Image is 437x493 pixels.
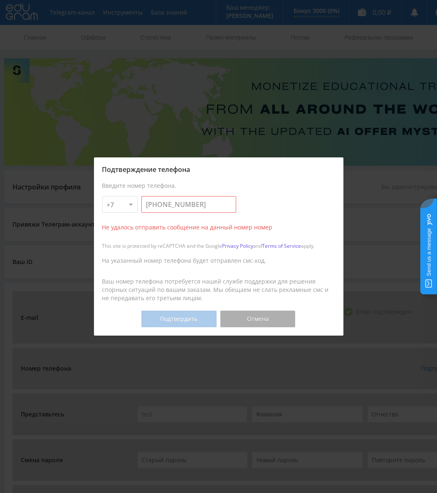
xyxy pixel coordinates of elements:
a: Privacy Policy [222,242,254,249]
div: На указанный номер телефона будет отправлен смс-код. [102,256,335,265]
div: Подтверждение телефона [102,166,335,173]
a: Terms of Service [262,242,301,249]
div: This site is protected by reCAPTCHA and the Google and apply. [102,242,335,250]
div: Не удалось отправить сообщение на данный номер номер [102,219,335,236]
div: Введите номер телефона. [102,182,335,190]
div: Ваш номер телефона потребуется нашей службе поддержки для решения спорных ситуаций по вашим заказ... [102,277,335,302]
button: Отмена [220,311,295,327]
